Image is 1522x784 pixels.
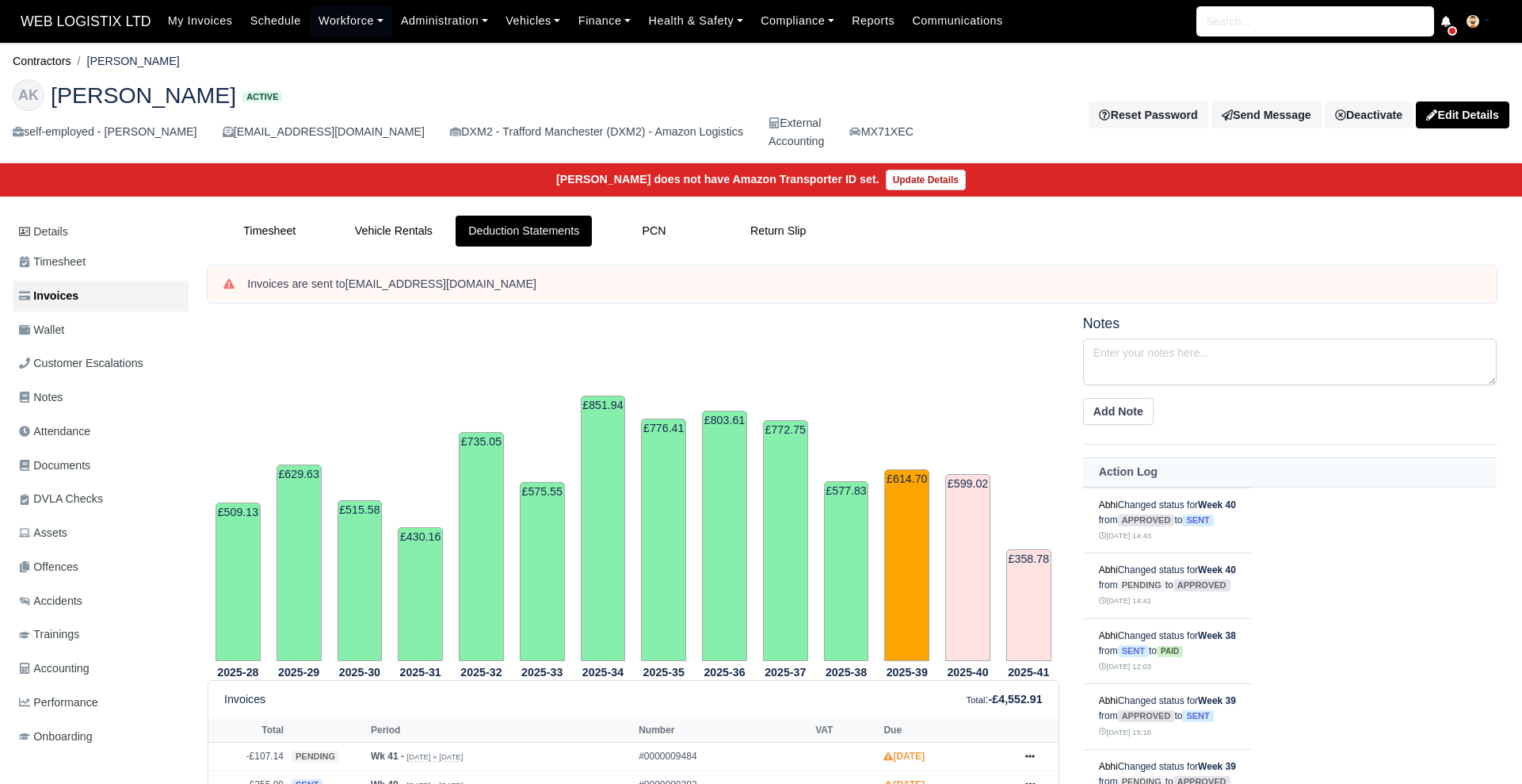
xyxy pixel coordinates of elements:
[19,287,78,305] span: Invoices
[13,619,189,650] a: Trainings
[13,687,189,718] a: Performance
[13,518,189,549] a: Assets
[1089,101,1207,128] button: Reset Password
[13,55,71,67] a: Contractors
[886,170,966,190] a: Update Details
[1099,564,1118,576] a: Abhi
[592,216,716,247] a: PCN
[497,6,570,36] a: Vehicles
[208,743,288,771] td: -£107.14
[310,6,392,36] a: Workforce
[13,348,189,379] a: Customer Escalations
[1182,514,1213,526] span: sent
[13,450,189,481] a: Documents
[19,592,82,610] span: Accidents
[849,123,914,141] a: MX71XEC
[884,469,929,661] td: £614.70
[19,253,86,271] span: Timesheet
[371,751,404,762] strong: Wk 41 -
[406,752,463,762] small: [DATE] » [DATE]
[1173,579,1230,591] span: approved
[1083,488,1252,553] td: Changed status for from to
[989,693,1043,706] strong: -£4,552.91
[752,6,843,36] a: Compliance
[13,586,189,617] a: Accidents
[13,6,159,37] a: WEB LOGISTIX LTD
[1198,564,1236,576] strong: Week 40
[1325,101,1413,128] a: Deactivate
[208,216,332,247] a: Timesheet
[13,281,189,312] a: Invoices
[702,411,747,662] td: £803.61
[71,52,180,71] li: [PERSON_NAME]
[19,321,64,339] span: Wallet
[635,743,811,771] td: #0000009484
[1099,499,1118,511] a: Abhi
[242,6,310,36] a: Schedule
[755,662,816,681] th: 2025-37
[292,751,339,763] span: pending
[763,420,808,662] td: £772.75
[639,6,752,36] a: Health & Safety
[1083,553,1252,619] td: Changed status for from to
[19,558,78,576] span: Offences
[19,625,79,644] span: Trainings
[224,693,265,706] h6: Invoices
[1099,761,1118,772] a: Abhi
[13,315,189,346] a: Wallet
[19,354,143,373] span: Customer Escalations
[330,662,391,681] th: 2025-30
[223,123,425,141] div: [EMAIL_ADDRESS][DOMAIN_NAME]
[390,662,451,681] th: 2025-31
[1118,645,1149,657] span: sent
[1099,630,1118,641] a: Abhi
[456,216,592,247] a: Deduction Statements
[13,247,189,277] a: Timesheet
[13,217,189,247] a: Details
[1006,549,1051,661] td: £358.78
[816,662,877,681] th: 2025-38
[1099,531,1151,540] small: [DATE] 14:43
[570,6,640,36] a: Finance
[694,662,755,681] th: 2025-36
[13,552,189,583] a: Offences
[1198,761,1236,772] strong: Week 39
[937,662,998,681] th: 2025-40
[13,484,189,514] a: DVLA Checks
[1416,101,1509,128] a: Edit Details
[451,662,512,681] th: 2025-32
[242,91,282,103] span: Active
[1083,684,1252,750] td: Changed status for from to
[641,419,686,661] td: £776.41
[19,524,67,542] span: Assets
[1198,499,1236,511] strong: Week 40
[967,695,986,705] small: Total
[1099,662,1151,671] small: [DATE] 12:03
[13,721,189,752] a: Onboarding
[1099,728,1151,736] small: [DATE] 15:16
[13,123,197,141] div: self-employed - [PERSON_NAME]
[843,6,903,36] a: Reports
[13,79,44,111] div: AK
[824,481,869,662] td: £577.83
[51,84,236,106] span: [PERSON_NAME]
[811,719,879,743] th: VAT
[398,527,443,662] td: £430.16
[1182,710,1213,722] span: sent
[1118,514,1175,526] span: approved
[1198,630,1236,641] strong: Week 38
[945,474,990,661] td: £599.02
[716,216,841,247] a: Return Slip
[1099,695,1118,706] a: Abhi
[1118,579,1165,591] span: pending
[459,432,504,662] td: £735.05
[1198,695,1236,706] strong: Week 39
[633,662,694,681] th: 2025-35
[1083,398,1154,425] button: Add Note
[13,382,189,413] a: Notes
[876,662,937,681] th: 2025-39
[769,114,824,151] div: External Accounting
[367,719,635,743] th: Period
[13,653,189,684] a: Accounting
